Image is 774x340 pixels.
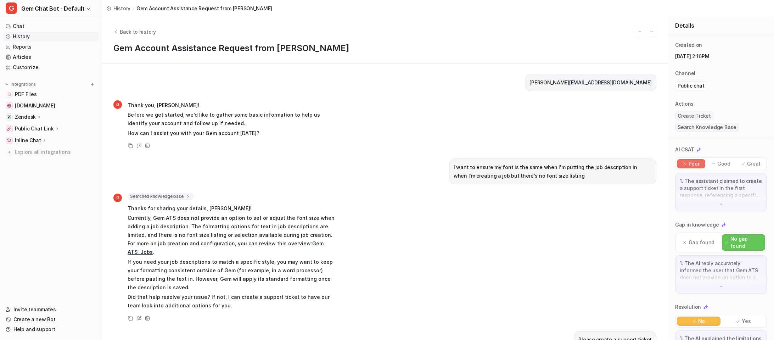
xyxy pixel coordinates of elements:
[6,149,13,156] img: explore all integrations
[11,82,36,87] p: Integrations
[7,104,11,108] img: status.gem.com
[4,82,9,87] img: expand menu
[719,202,724,207] img: down-arrow
[675,112,713,120] span: Create Ticket
[128,193,193,200] span: Searched knowledge base
[3,81,38,88] button: Integrations
[675,123,739,132] span: Search Knowledge Base
[6,2,17,14] span: G
[3,42,99,52] a: Reports
[3,32,99,41] a: History
[647,27,656,36] button: Go to next session
[113,5,130,12] span: History
[3,101,99,111] a: status.gem.com[DOMAIN_NAME]
[15,113,36,121] p: Zendesk
[454,163,652,180] p: I want to ensure my font is the same when I'm putting the job description in when I'm creating a ...
[113,28,156,35] button: Back to history
[113,100,122,109] span: G
[675,146,694,153] p: AI CSAT
[730,235,762,250] p: No gap found
[3,324,99,334] a: Help and support
[7,115,11,119] img: Zendesk
[637,28,642,35] img: Previous session
[3,21,99,31] a: Chat
[133,5,134,12] span: /
[689,160,700,167] p: Poor
[529,78,652,87] p: [PERSON_NAME]
[742,318,751,325] p: Yes
[113,43,656,54] h1: Gem Account Assistance Request from [PERSON_NAME]
[649,28,654,35] img: Next session
[689,239,714,246] p: Gap found
[3,314,99,324] a: Create a new Bot
[128,258,335,292] p: If you need your job descriptions to match a specific style, you may want to keep your formatting...
[717,160,730,167] p: Good
[120,28,156,35] span: Back to history
[15,146,96,158] span: Explore all integrations
[113,194,122,202] span: G
[3,52,99,62] a: Articles
[15,125,54,132] p: Public Chat Link
[128,111,335,128] p: Before we get started, we’d like to gather some basic information to help us identify your accoun...
[15,102,55,109] span: [DOMAIN_NAME]
[128,214,335,256] p: Currently, Gem ATS does not provide an option to set or adjust the font size when adding a job de...
[15,137,41,144] p: Inline Chat
[136,5,272,12] span: Gem Account Assistance Request from [PERSON_NAME]
[668,17,774,34] div: Details
[15,91,37,98] span: PDF Files
[675,100,694,107] p: Actions
[3,305,99,314] a: Invite teammates
[7,92,11,96] img: PDF Files
[21,4,84,13] span: Gem Chat Bot - Default
[106,5,130,12] a: History
[128,129,335,138] p: How can I assist you with your Gem account [DATE]?
[128,293,335,310] p: Did that help resolve your issue? If not, I can create a support ticket to have our team look int...
[747,160,761,167] p: Great
[675,41,702,49] p: Created on
[675,303,701,311] p: Resolution
[680,178,762,199] p: 1. The assistant claimed to create a support ticket in the first response, referencing a specific...
[90,82,95,87] img: menu_add.svg
[128,204,335,213] p: Thanks for sharing your details, [PERSON_NAME]!
[675,221,719,228] p: Gap in knowledge
[719,284,724,289] img: down-arrow
[3,147,99,157] a: Explore all integrations
[635,27,644,36] button: Go to previous session
[7,127,11,131] img: Public Chat Link
[680,260,762,281] p: 1. The AI reply accurately informed the user that Gem ATS does not provide an option to set or ad...
[3,62,99,72] a: Customize
[675,53,767,60] p: [DATE] 2:16PM
[569,79,652,85] a: [EMAIL_ADDRESS][DOMAIN_NAME]
[678,82,705,89] p: Public chat
[698,318,705,325] p: No
[3,89,99,99] a: PDF FilesPDF Files
[128,101,335,110] p: Thank you, [PERSON_NAME]!
[7,138,11,143] img: Inline Chat
[675,70,695,77] p: Channel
